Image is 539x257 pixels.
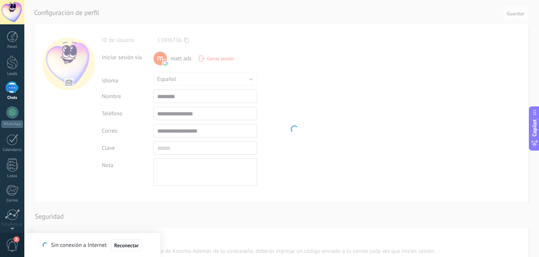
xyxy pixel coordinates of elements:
div: Listas [1,174,23,179]
button: Reconectar [111,239,142,251]
div: Leads [1,72,23,76]
span: Copilot [531,120,538,137]
div: Calendario [1,148,23,152]
span: Reconectar [114,243,139,248]
div: Chats [1,96,23,100]
div: WhatsApp [1,121,23,128]
div: Sin conexión a Internet [43,239,141,251]
div: Panel [1,45,23,49]
div: Correo [1,198,23,203]
span: 3 [13,236,19,242]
